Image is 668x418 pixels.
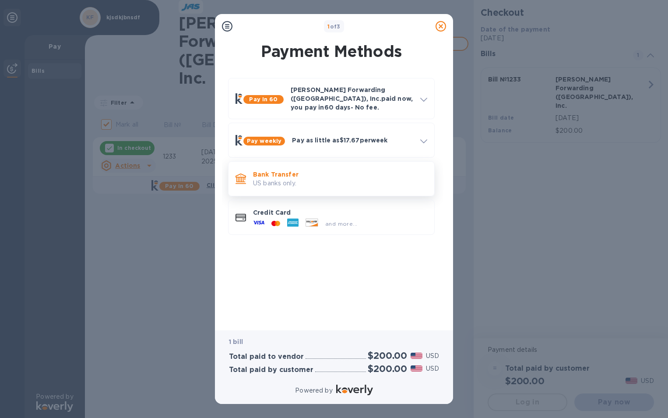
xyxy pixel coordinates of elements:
p: Pay as little as $17.67 per week [292,136,413,145]
h3: Total paid to vendor [229,353,304,361]
b: 1 bill [229,338,243,345]
h1: Payment Methods [226,42,436,60]
p: Powered by [295,386,332,395]
p: USD [426,364,439,373]
p: Credit Card [253,208,427,217]
img: USD [411,353,422,359]
span: and more... [325,220,357,227]
p: US banks only. [253,179,427,188]
p: [PERSON_NAME] Forwarding ([GEOGRAPHIC_DATA]), Inc. paid now, you pay in 60 days - No fee. [291,85,413,112]
span: 1 [327,23,330,30]
h2: $200.00 [368,350,407,361]
b: Pay in 60 [249,96,278,103]
h3: Total paid by customer [229,366,313,374]
p: USD [426,351,439,361]
b: of 3 [327,23,341,30]
b: Pay weekly [247,138,281,144]
h2: $200.00 [368,363,407,374]
img: USD [411,365,422,372]
img: Logo [336,385,373,395]
p: Bank Transfer [253,170,427,179]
